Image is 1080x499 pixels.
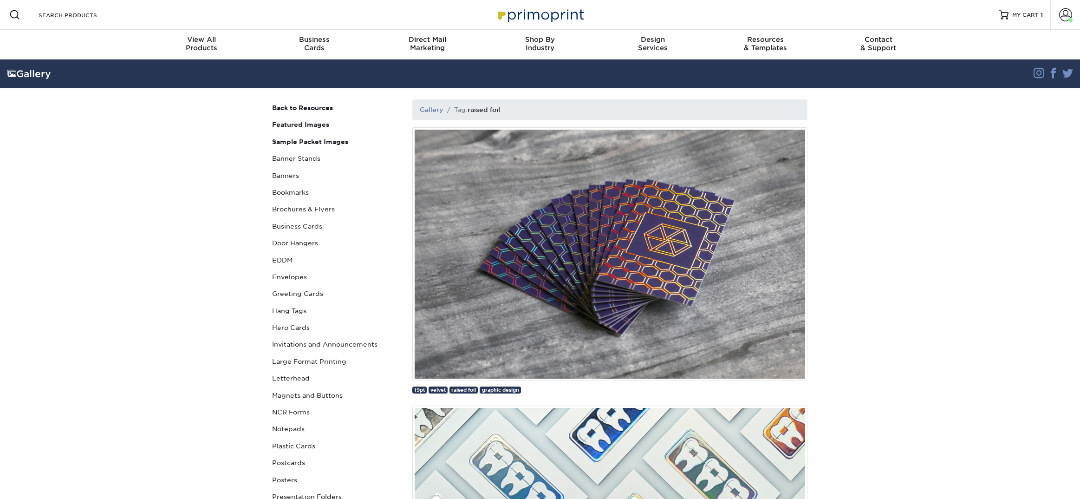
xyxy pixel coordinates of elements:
[449,387,478,394] a: raised foil
[268,404,394,420] a: NCR Forms
[268,167,394,184] a: Banners
[468,106,500,113] h1: raised foil
[268,370,394,387] a: Letterhead
[145,35,258,44] span: View All
[268,454,394,471] a: Postcards
[822,30,935,59] a: Contact& Support
[268,218,394,235] a: Business Cards
[268,184,394,201] a: Bookmarks
[268,302,394,319] a: Hang Tags
[1041,12,1043,18] span: 1
[484,35,597,44] span: Shop By
[268,285,394,302] a: Greeting Cards
[412,387,427,394] a: 19pt
[268,99,394,116] a: Back to Resources
[412,127,807,381] img: Demand attention with Holographic Business Cards
[268,420,394,437] a: Notepads
[484,30,597,59] a: Shop ByIndustry
[268,387,394,404] a: Magnets and Buttons
[145,35,258,52] div: Products
[822,35,935,52] div: & Support
[371,35,484,52] div: Marketing
[268,116,394,133] a: Featured Images
[371,30,484,59] a: Direct MailMarketing
[258,30,371,59] a: BusinessCards
[258,35,371,44] span: Business
[596,30,709,59] a: DesignServices
[596,35,709,44] span: Design
[596,35,709,52] div: Services
[268,235,394,251] a: Door Hangers
[480,387,520,394] a: graphic design
[268,133,394,150] a: Sample Packet Images
[268,472,394,488] a: Posters
[429,387,448,394] a: velvet
[484,35,597,52] div: Industry
[451,387,476,393] span: raised foil
[272,121,329,128] strong: Featured Images
[268,201,394,217] a: Brochures & Flyers
[258,35,371,52] div: Cards
[822,35,935,44] span: Contact
[268,336,394,353] a: Invitations and Announcements
[414,387,425,393] span: 19pt
[494,5,586,25] img: Primoprint
[268,269,394,285] a: Envelopes
[709,30,822,59] a: Resources& Templates
[268,319,394,336] a: Hero Cards
[709,35,822,52] div: & Templates
[268,150,394,167] a: Banner Stands
[38,9,128,20] input: SEARCH PRODUCTS.....
[443,105,500,114] li: Tag:
[268,353,394,370] a: Large Format Printing
[268,252,394,269] a: EDDM
[709,35,822,44] span: Resources
[371,35,484,44] span: Direct Mail
[430,387,446,393] span: velvet
[145,30,258,59] a: View AllProducts
[420,106,443,113] a: Gallery
[482,387,519,393] span: graphic design
[268,438,394,454] a: Plastic Cards
[272,138,348,145] strong: Sample Packet Images
[1012,11,1039,19] span: MY CART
